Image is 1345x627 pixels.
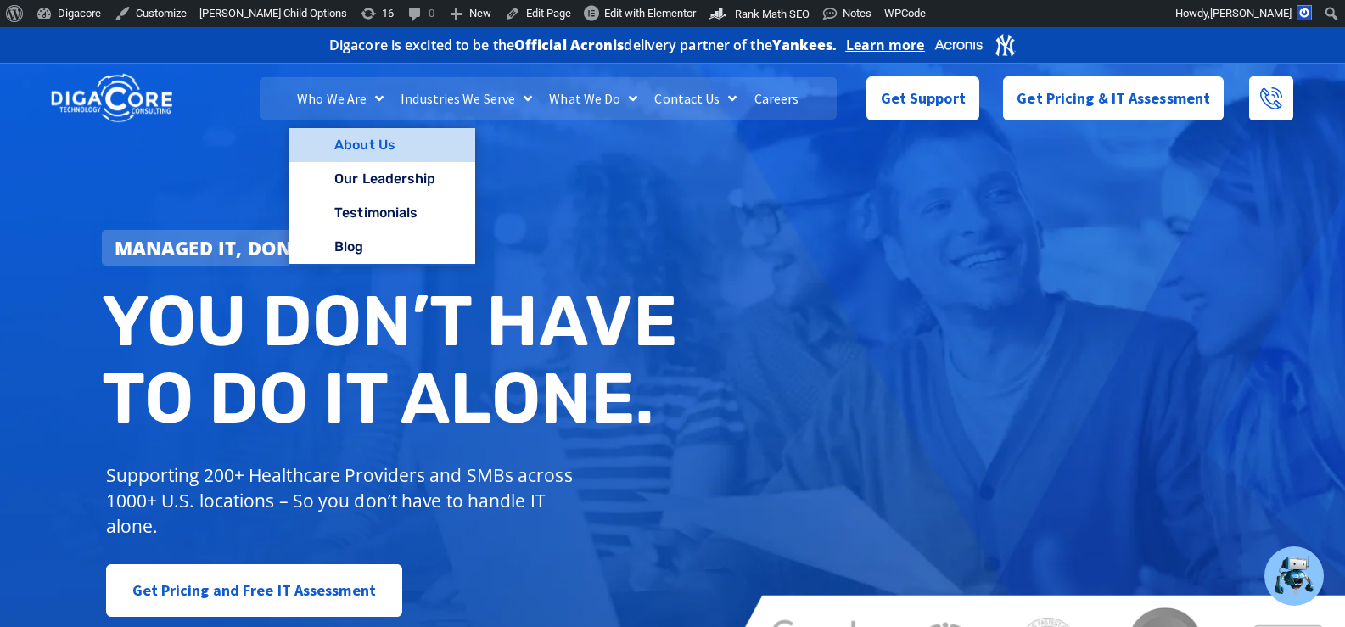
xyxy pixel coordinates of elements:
nav: Menu [260,77,837,120]
span: Get Pricing & IT Assessment [1017,81,1210,115]
strong: Managed IT, done better. [115,235,383,260]
a: Managed IT, done better. [102,230,395,266]
span: Rank Math SEO [735,8,810,20]
h2: Digacore is excited to be the delivery partner of the [329,38,838,52]
ul: Who We Are [289,128,474,266]
span: Get Support [881,81,966,115]
span: [PERSON_NAME] [1210,7,1292,20]
a: What We Do [541,77,646,120]
a: Learn more [846,36,925,53]
a: Our Leadership [289,162,474,196]
span: Edit with Elementor [604,7,696,20]
a: Get Pricing and Free IT Assessment [106,564,402,617]
h2: You don’t have to do IT alone. [102,283,686,438]
a: Blog [289,230,474,264]
a: Get Support [866,76,979,120]
p: Supporting 200+ Healthcare Providers and SMBs across 1000+ U.S. locations – So you don’t have to ... [106,462,580,539]
a: Careers [746,77,808,120]
a: Testimonials [289,196,474,230]
a: Who We Are [289,77,392,120]
b: Official Acronis [514,36,625,54]
img: Acronis [933,32,1017,57]
a: Industries We Serve [392,77,541,120]
span: Get Pricing and Free IT Assessment [132,574,376,607]
a: Contact Us [646,77,745,120]
a: Get Pricing & IT Assessment [1003,76,1224,120]
img: DigaCore Technology Consulting [51,72,172,125]
b: Yankees. [772,36,838,54]
a: About Us [289,128,474,162]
